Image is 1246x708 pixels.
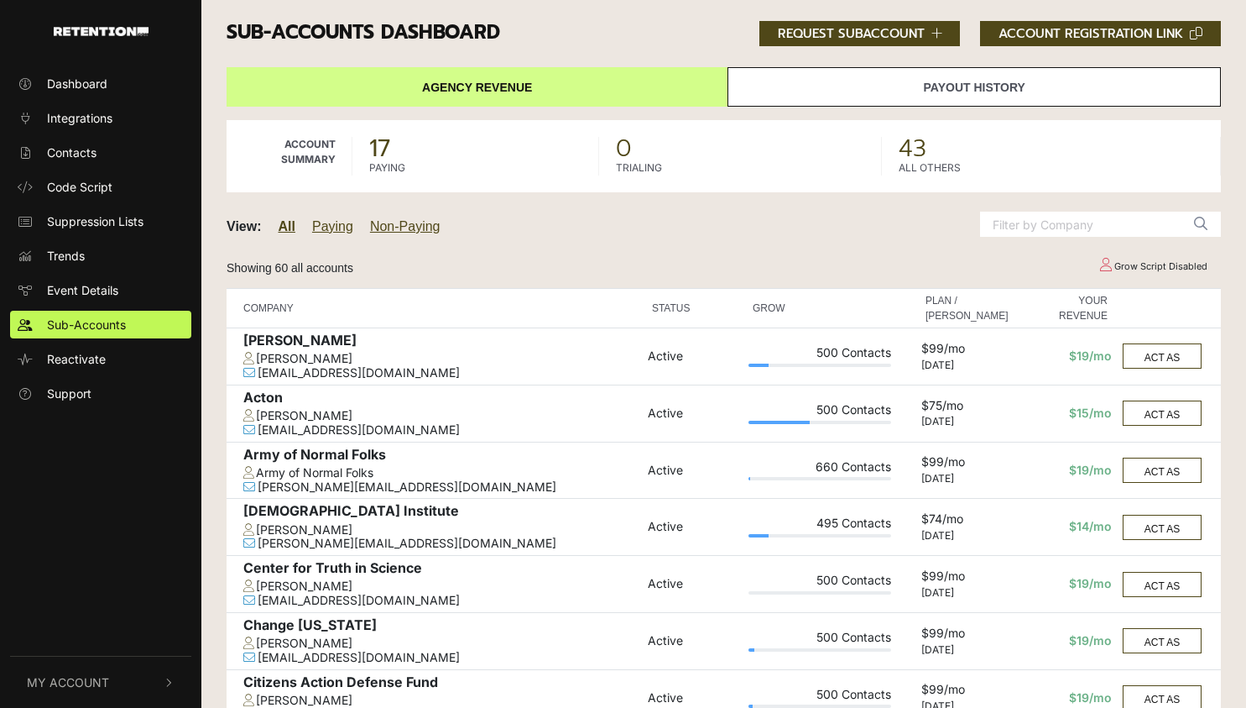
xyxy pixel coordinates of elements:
div: [EMAIL_ADDRESS][DOMAIN_NAME] [243,366,639,380]
span: Contacts [47,144,96,161]
td: Account Summary [227,120,352,192]
td: $19/mo [1017,556,1116,613]
button: ACT AS [1123,572,1202,597]
div: 500 Contacts [748,346,891,364]
th: YOUR REVENUE [1017,289,1116,328]
div: Plan Usage: 43% [748,421,891,424]
button: ACT AS [1123,401,1202,426]
td: Active [644,612,744,669]
div: 660 Contacts [748,460,891,478]
td: Active [644,556,744,613]
div: Citizens Action Defense Fund [243,674,639,694]
button: ACT AS [1123,344,1202,369]
span: My Account [27,674,109,691]
button: ACT AS [1123,628,1202,653]
button: My Account [10,657,191,708]
a: Payout History [727,67,1221,107]
div: [DATE] [921,530,1013,542]
span: Reactivate [47,350,106,368]
div: [DATE] [921,416,1013,427]
div: $99/mo [921,683,1013,700]
a: Support [10,380,191,407]
div: [DATE] [921,359,1013,371]
a: Event Details [10,276,191,304]
div: [PERSON_NAME] [243,637,639,651]
span: 0 [616,137,865,160]
div: $99/mo [921,455,1013,473]
th: PLAN / [PERSON_NAME] [917,289,1017,328]
div: 500 Contacts [748,403,891,421]
button: ACCOUNT REGISTRATION LINK [980,21,1221,46]
div: Army of Normal Folks [243,447,639,466]
td: Active [644,442,744,499]
strong: 17 [369,130,390,166]
td: Active [644,499,744,556]
td: Active [644,328,744,385]
td: $19/mo [1017,442,1116,499]
a: Trends [10,242,191,270]
th: GROW [744,289,895,328]
span: 43 [899,137,1204,160]
div: 500 Contacts [748,688,891,705]
label: TRIALING [616,160,662,176]
a: Reactivate [10,345,191,373]
td: $15/mo [1017,385,1116,442]
span: Dashboard [47,75,107,92]
td: $19/mo [1017,612,1116,669]
span: Event Details [47,281,118,299]
small: Showing 60 all accounts [227,261,353,275]
div: [PERSON_NAME][EMAIL_ADDRESS][DOMAIN_NAME] [243,537,639,551]
div: $99/mo [921,627,1013,644]
th: COMPANY [227,289,644,328]
div: [PERSON_NAME] [243,523,639,538]
h3: Sub-accounts Dashboard [227,21,1221,46]
a: Contacts [10,139,191,166]
label: PAYING [369,160,405,176]
a: Non-Paying [370,219,441,233]
td: $19/mo [1017,328,1116,385]
div: Plan Usage: 14% [748,364,891,367]
button: ACT AS [1123,515,1202,540]
div: [PERSON_NAME] [243,352,639,366]
div: Plan Usage: 1% [748,477,891,480]
span: Sub-Accounts [47,316,126,333]
div: 495 Contacts [748,517,891,534]
img: Retention.com [54,27,149,36]
div: Change [US_STATE] [243,617,639,637]
th: STATUS [644,289,744,328]
a: Paying [312,219,353,233]
a: Code Script [10,173,191,201]
div: [EMAIL_ADDRESS][DOMAIN_NAME] [243,594,639,608]
a: Suppression Lists [10,207,191,235]
div: $74/mo [921,512,1013,530]
a: Dashboard [10,70,191,97]
div: Center for Truth in Science [243,560,639,580]
div: Plan Usage: 0% [748,591,891,595]
div: Plan Usage: 4% [748,648,891,652]
div: [PERSON_NAME][EMAIL_ADDRESS][DOMAIN_NAME] [243,480,639,495]
a: Agency Revenue [227,67,727,107]
div: [PERSON_NAME] [243,409,639,423]
div: 500 Contacts [748,574,891,591]
a: Integrations [10,104,191,132]
div: 500 Contacts [748,631,891,648]
div: [EMAIL_ADDRESS][DOMAIN_NAME] [243,651,639,665]
div: [EMAIL_ADDRESS][DOMAIN_NAME] [243,423,639,438]
div: $99/mo [921,569,1013,587]
div: Plan Usage: 3% [748,705,891,708]
div: [DATE] [921,473,1013,485]
div: [DATE] [921,587,1013,599]
td: $14/mo [1017,499,1116,556]
span: Support [47,385,91,402]
div: $99/mo [921,342,1013,359]
span: Trends [47,247,85,265]
div: [PERSON_NAME] [243,333,639,352]
a: Sub-Accounts [10,311,191,338]
div: Plan Usage: 14% [748,534,891,538]
div: [DATE] [921,644,1013,656]
button: ACT AS [1123,458,1202,483]
div: Army of Normal Folks [243,466,639,480]
span: Code Script [47,178,112,196]
div: [PERSON_NAME] [243,580,639,594]
div: Acton [243,390,639,409]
